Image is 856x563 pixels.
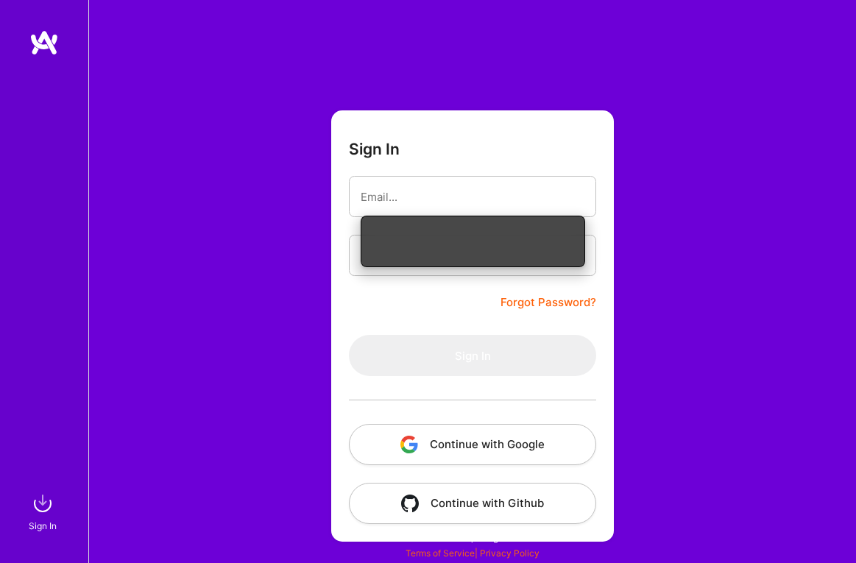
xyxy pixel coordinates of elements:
[349,335,596,376] button: Sign In
[361,178,584,216] input: Email...
[349,140,400,158] h3: Sign In
[349,483,596,524] button: Continue with Github
[29,29,59,56] img: logo
[31,489,57,534] a: sign inSign In
[406,548,475,559] a: Terms of Service
[480,548,540,559] a: Privacy Policy
[406,548,540,559] span: |
[401,495,419,512] img: icon
[88,519,856,556] div: © 2025 ATeams Inc., All rights reserved.
[349,424,596,465] button: Continue with Google
[400,436,418,453] img: icon
[500,294,596,311] a: Forgot Password?
[29,518,57,534] div: Sign In
[28,489,57,518] img: sign in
